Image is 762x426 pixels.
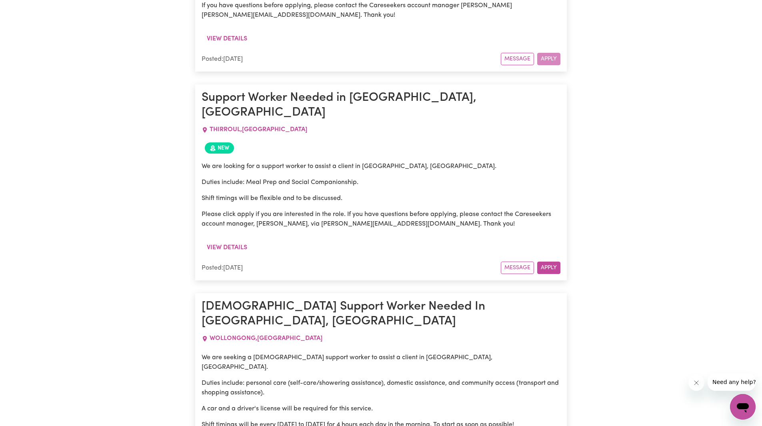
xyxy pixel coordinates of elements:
h1: Support Worker Needed in [GEOGRAPHIC_DATA], [GEOGRAPHIC_DATA] [202,91,560,120]
span: WOLLONGONG , [GEOGRAPHIC_DATA] [210,335,322,342]
button: Apply for this job [537,262,560,274]
p: If you have questions before applying, please contact the Careseekers account manager [PERSON_NAM... [202,1,560,20]
p: We are seeking a [DEMOGRAPHIC_DATA] support worker to assist a client in [GEOGRAPHIC_DATA], [GEOG... [202,353,560,372]
span: Need any help? [5,6,48,12]
span: Job posted within the last 30 days [205,142,234,154]
iframe: Message from company [708,373,756,391]
button: View details [202,240,252,255]
p: Please click apply if you are interested in the role. If you have questions before applying, plea... [202,210,560,229]
button: View details [202,31,252,46]
p: Duties include: personal care (self-care/showering assistance), domestic assistance, and communit... [202,378,560,398]
div: Posted: [DATE] [202,263,501,273]
iframe: Close message [688,375,704,391]
iframe: Button to launch messaging window [730,394,756,420]
button: Message [501,53,534,65]
button: Message [501,262,534,274]
p: Shift timings will be flexible and to be discussed. [202,194,560,203]
div: Posted: [DATE] [202,54,501,64]
h1: [DEMOGRAPHIC_DATA] Support Worker Needed In [GEOGRAPHIC_DATA], [GEOGRAPHIC_DATA] [202,300,560,329]
p: Duties include: Meal Prep and Social Companionship. [202,178,560,187]
span: THIRROUL , [GEOGRAPHIC_DATA] [210,126,307,133]
p: A car and a driver's license will be required for this service. [202,404,560,414]
p: We are looking for a support worker to assist a client in [GEOGRAPHIC_DATA], [GEOGRAPHIC_DATA]. [202,162,560,171]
